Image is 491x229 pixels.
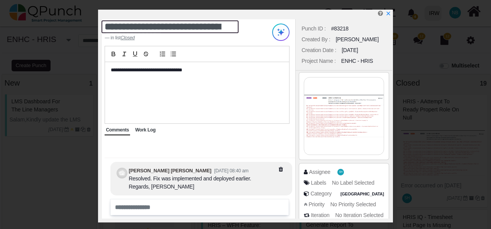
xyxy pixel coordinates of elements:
[311,211,329,219] div: Iteration
[105,34,257,41] footer: in list
[120,35,134,40] u: Closed
[378,10,383,16] i: Edit Punch
[310,190,332,198] div: Category
[339,171,342,173] span: SH
[331,25,349,33] div: #83218
[337,169,344,175] span: Syed Huzaifa Bukhari
[301,35,330,44] div: Created By :
[301,25,326,33] div: Punch ID :
[120,35,134,40] cite: Source Title
[301,57,336,65] div: Project Name :
[129,175,264,191] div: Resolved. Fix was implemented and deployed earlier. Regards, [PERSON_NAME]
[342,46,358,54] div: [DATE]
[386,10,391,17] a: x
[308,200,324,209] div: Priority
[386,11,391,16] svg: x
[309,168,330,176] div: Assignee
[341,57,373,65] div: ENHC - HRIS
[311,179,326,187] div: Labels
[332,180,374,186] span: No Label Selected
[339,191,386,197] span: Pakistan
[336,35,379,44] div: [PERSON_NAME]
[301,46,336,54] div: Creation Date :
[330,201,376,207] span: No Priority Selected
[106,127,129,133] span: Comments
[214,168,249,173] small: [DATE] 08:40 am
[135,127,156,133] span: Work Log
[129,168,211,173] b: [PERSON_NAME] [PERSON_NAME]
[272,24,290,41] img: Try writing with AI
[335,212,384,218] span: No Iteration Selected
